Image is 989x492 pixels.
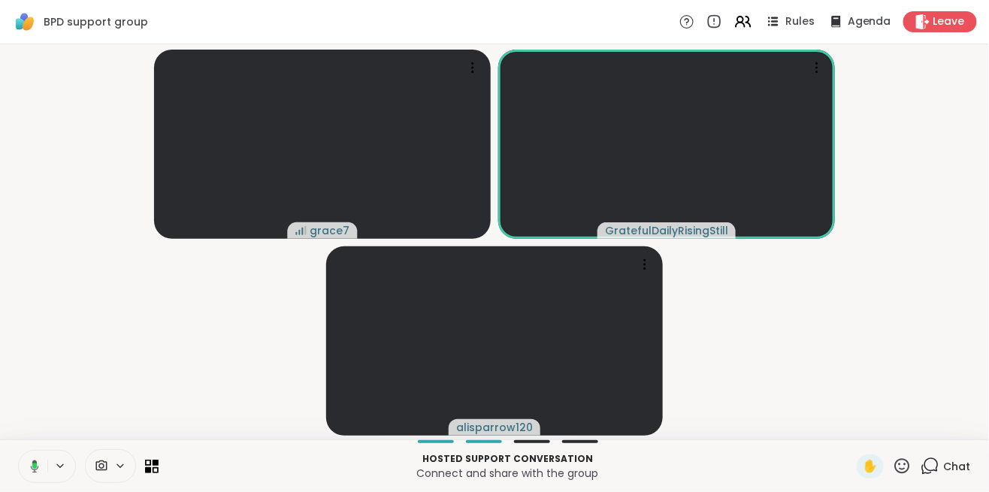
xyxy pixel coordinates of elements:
[863,457,878,475] span: ✋
[605,223,728,238] span: GratefulDailyRisingStill
[44,14,148,29] span: BPD support group
[456,420,533,435] span: alisparrow120
[933,14,965,29] span: Leave
[944,459,971,474] span: Chat
[12,9,38,35] img: ShareWell Logomark
[310,223,350,238] span: grace7
[168,452,848,466] p: Hosted support conversation
[785,14,815,29] span: Rules
[848,14,891,29] span: Agenda
[168,466,848,481] p: Connect and share with the group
